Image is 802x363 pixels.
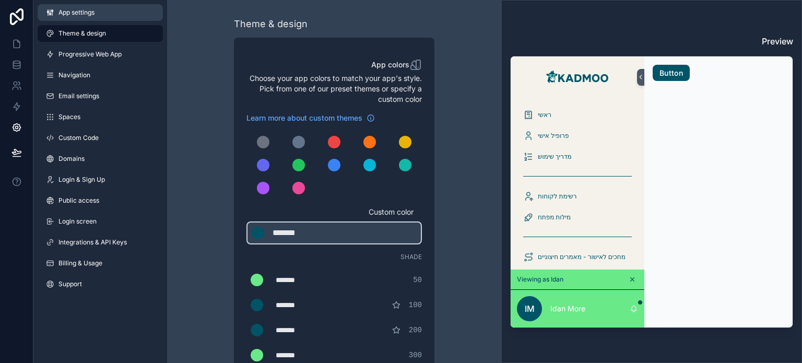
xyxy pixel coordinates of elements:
span: App colors [371,60,409,70]
div: Theme & design [234,17,308,31]
span: מילות מפתח [538,213,571,221]
span: ראשי [538,111,551,119]
a: App settings [38,4,163,21]
img: App logo [544,69,610,86]
span: Custom color [246,207,414,217]
a: Progressive Web App [38,46,163,63]
button: Button [653,65,690,81]
span: Billing & Usage [58,259,102,267]
span: 200 [409,325,422,335]
div: scrollable content [511,98,644,270]
span: Progressive Web App [58,50,122,58]
span: Navigation [58,71,90,79]
a: Billing & Usage [38,255,163,272]
span: מחכים לאישור - מאמרים חיצוניים [538,253,626,261]
span: Theme & design [58,29,106,38]
span: IM [525,302,535,315]
span: 50 [413,275,422,285]
span: 300 [409,350,422,360]
span: Integrations & API Keys [58,238,127,247]
a: Learn more about custom themes [246,113,375,123]
p: Idan More [550,303,585,314]
span: רשימת לקוחות [538,192,577,201]
a: Support [38,276,163,292]
span: App settings [58,8,95,17]
a: Integrations & API Keys [38,234,163,251]
h3: Preview [510,35,793,48]
span: Public access [58,196,99,205]
a: מדריך שימוש [517,147,638,166]
span: Custom Code [58,134,99,142]
a: Spaces [38,109,163,125]
span: Login & Sign Up [58,175,105,184]
span: Choose your app colors to match your app's style. Pick from one of our preset themes or specify a... [246,73,422,104]
span: Spaces [58,113,80,121]
span: Viewing as Idan [517,275,563,284]
span: פרופיל אישי [538,132,569,140]
a: Public access [38,192,163,209]
span: Domains [58,155,85,163]
span: מדריך שימוש [538,153,572,161]
a: Custom Code [38,130,163,146]
a: רשימת לקוחות [517,187,638,206]
a: ראשי [517,106,638,124]
a: Domains [38,150,163,167]
span: Email settings [58,92,99,100]
a: Login screen [38,213,163,230]
span: Shade [400,253,422,261]
a: Theme & design [38,25,163,42]
span: Support [58,280,82,288]
span: 100 [409,300,422,310]
a: מילות מפתח [517,208,638,227]
a: Navigation [38,67,163,84]
a: פרופיל אישי [517,126,638,145]
span: Learn more about custom themes [246,113,362,123]
a: Login & Sign Up [38,171,163,188]
a: מחכים לאישור - מאמרים חיצוניים [517,248,638,266]
a: Email settings [38,88,163,104]
span: Login screen [58,217,97,226]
